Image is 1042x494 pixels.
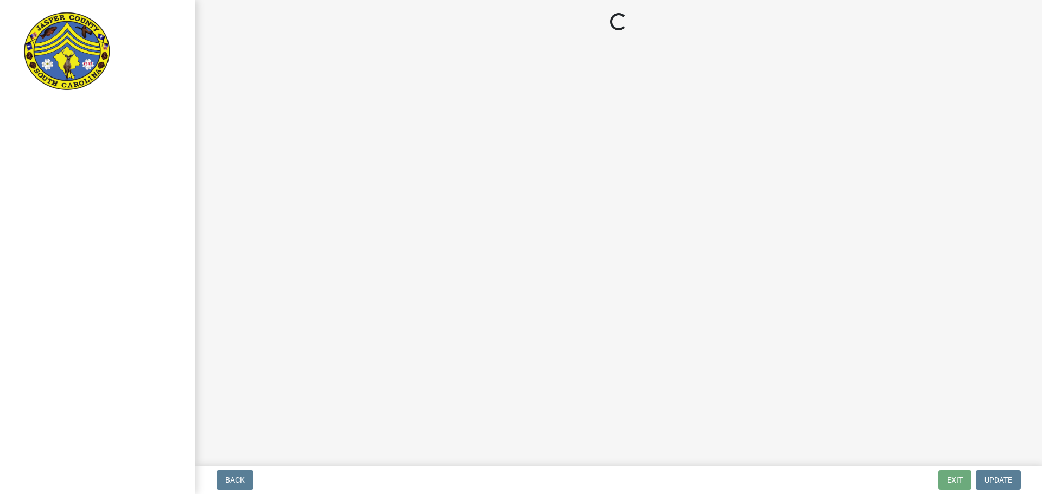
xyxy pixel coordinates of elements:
button: Exit [938,470,971,490]
span: Update [984,476,1012,484]
span: Back [225,476,245,484]
button: Update [976,470,1021,490]
img: Jasper County, South Carolina [22,11,112,93]
button: Back [217,470,253,490]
